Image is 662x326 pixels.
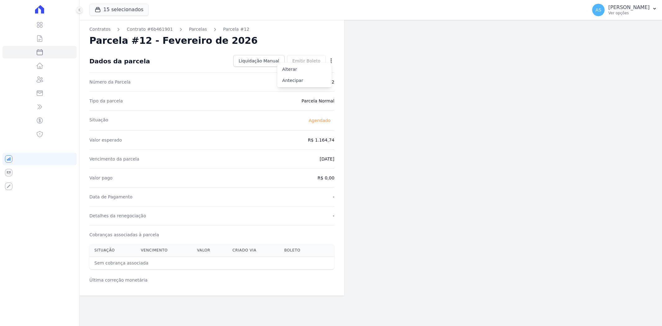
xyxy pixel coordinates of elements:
[227,244,279,257] th: Criado via
[317,175,334,181] dd: R$ 0,00
[89,26,110,33] a: Contratos
[89,257,279,269] th: Sem cobrança associada
[587,1,662,19] button: AS [PERSON_NAME] Ver opções
[320,156,334,162] dd: [DATE]
[277,64,332,75] a: Alterar
[89,137,122,143] dt: Valor esperado
[89,213,146,219] dt: Detalhes da renegociação
[89,35,258,46] h2: Parcela #12 - Fevereiro de 2026
[279,244,319,257] th: Boleto
[136,244,192,257] th: Vencimento
[189,26,207,33] a: Parcelas
[305,117,334,124] span: Agendado
[89,26,334,33] nav: Breadcrumb
[89,156,139,162] dt: Vencimento da parcela
[89,57,150,65] div: Dados da parcela
[89,175,113,181] dt: Valor pago
[223,26,250,33] a: Parcela #12
[89,244,136,257] th: Situação
[89,79,131,85] dt: Número da Parcela
[608,4,650,11] p: [PERSON_NAME]
[89,117,108,124] dt: Situação
[239,58,279,64] span: Liquidação Manual
[608,11,650,16] p: Ver opções
[127,26,173,33] a: Contrato #6b461901
[277,75,332,86] a: Antecipar
[308,137,334,143] dd: R$ 1.164,74
[302,98,335,104] dd: Parcela Normal
[596,8,601,12] span: AS
[89,277,234,283] dt: Última correção monetária
[89,232,159,238] dt: Cobranças associadas à parcela
[192,244,227,257] th: Valor
[89,98,123,104] dt: Tipo da parcela
[333,194,334,200] dd: -
[89,4,149,16] button: 15 selecionados
[233,55,285,67] a: Liquidação Manual
[333,213,334,219] dd: -
[89,194,133,200] dt: Data de Pagamento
